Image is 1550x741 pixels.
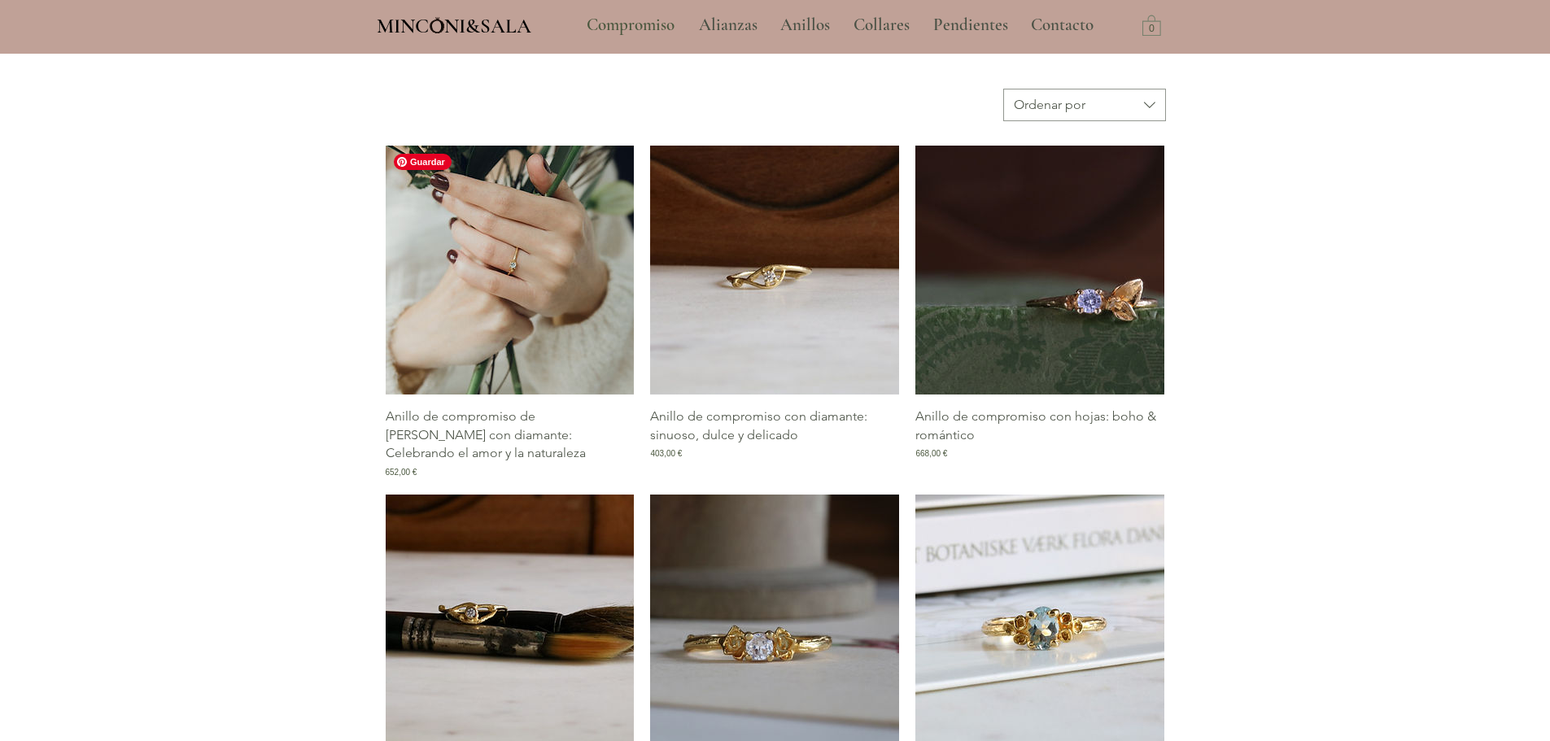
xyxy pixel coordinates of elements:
a: Anillos [768,5,841,46]
div: Galería de Anillo de compromiso con hojas: boho & romántico [915,146,1164,477]
span: 652,00 € [386,466,417,478]
span: 668,00 € [915,447,947,460]
p: Compromiso [579,5,683,46]
div: Galería de Anillo de compromiso de rama con diamante: Celebrando el amor y la naturaleza [386,146,635,477]
p: Alianzas [691,5,766,46]
a: Pendientes [921,5,1019,46]
a: Alianzas [687,5,768,46]
nav: Sitio [543,5,1138,46]
p: Anillo de compromiso con diamante: sinuoso, dulce y delicado [650,408,899,444]
p: Anillo de compromiso con hojas: boho & romántico [915,408,1164,444]
p: Collares [845,5,918,46]
a: Compromiso [574,5,687,46]
a: Contacto [1019,5,1107,46]
p: Anillos [772,5,838,46]
a: Anillo de compromiso con diamante: sinuoso, dulce y delicado403,00 € [650,408,899,477]
p: Anillo de compromiso de [PERSON_NAME] con diamante: Celebrando el amor y la naturaleza [386,408,635,462]
a: MINCONI&SALA [377,11,531,37]
text: 0 [1149,24,1155,35]
span: 403,00 € [650,447,682,460]
p: Pendientes [925,5,1016,46]
div: Ordenar por [1014,96,1085,114]
a: Anillo de compromiso con hojas: boho & romántico668,00 € [915,408,1164,477]
span: Guardar [394,154,452,170]
p: Contacto [1023,5,1102,46]
a: Anillo de compromiso de [PERSON_NAME] con diamante: Celebrando el amor y la naturaleza652,00 € [386,408,635,477]
div: Galería de Anillo de compromiso con diamante: sinuoso, dulce y delicado [650,146,899,477]
img: Minconi Sala [430,17,444,33]
a: Collares [841,5,921,46]
a: Carrito con 0 ítems [1142,14,1161,36]
span: MINCONI&SALA [377,14,531,38]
